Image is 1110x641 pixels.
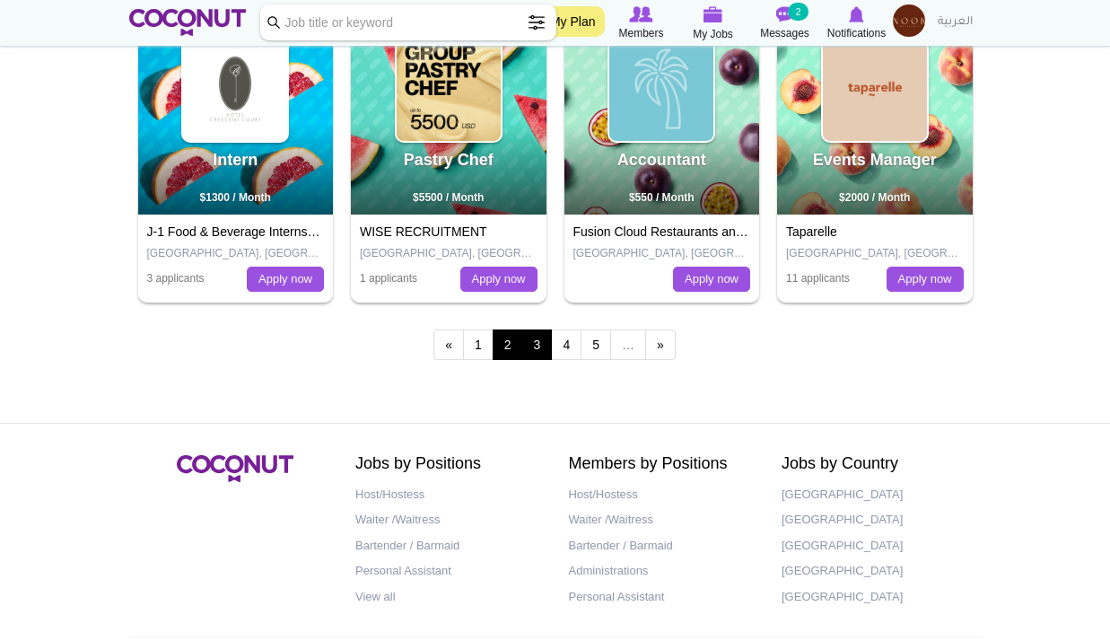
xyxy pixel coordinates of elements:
[813,151,937,169] a: Events Manager
[677,4,749,43] a: My Jobs My Jobs
[177,455,293,482] img: Coconut
[569,507,756,533] a: Waiter /Waitress
[569,482,756,508] a: Host/Hostess
[760,24,809,42] span: Messages
[355,584,542,610] a: View all
[610,329,646,360] span: …
[355,455,542,473] h2: Jobs by Positions
[786,224,837,239] a: Taparelle
[782,558,968,584] a: [GEOGRAPHIC_DATA]
[673,267,750,292] a: Apply now
[645,329,676,360] a: next ›
[782,455,968,473] h2: Jobs by Country
[147,272,205,285] span: 3 applicants
[460,267,538,292] a: Apply now
[782,584,968,610] a: [GEOGRAPHIC_DATA]
[493,329,523,360] span: 2
[618,24,663,42] span: Members
[839,191,910,204] span: $2000 / Month
[629,191,695,204] span: $550 / Month
[609,37,713,141] img: Fusion Cloud Restaurants and Catering Services LLC
[569,455,756,473] h2: Members by Positions
[782,482,968,508] a: [GEOGRAPHIC_DATA]
[569,558,756,584] a: Administrations
[617,151,706,169] a: Accountant
[749,4,821,42] a: Messages Messages 2
[929,4,982,40] a: العربية
[360,246,538,261] p: [GEOGRAPHIC_DATA], [GEOGRAPHIC_DATA]
[629,6,652,22] img: Browse Members
[788,3,808,21] small: 2
[573,224,872,239] a: Fusion Cloud Restaurants and Catering Services LLC
[433,329,464,360] a: ‹ previous
[849,6,864,22] img: Notifications
[704,6,723,22] img: My Jobs
[463,329,494,360] a: 1
[129,9,247,36] img: Home
[569,533,756,559] a: Bartender / Barmaid
[355,482,542,508] a: Host/Hostess
[887,267,964,292] a: Apply now
[693,25,733,43] span: My Jobs
[782,533,968,559] a: [GEOGRAPHIC_DATA]
[573,246,751,261] p: [GEOGRAPHIC_DATA], [GEOGRAPHIC_DATA]
[404,151,494,169] a: Pastry Chef
[776,6,794,22] img: Messages
[247,267,324,292] a: Apply now
[360,272,417,285] span: 1 applicants
[551,329,581,360] a: 4
[200,191,271,204] span: $1300 / Month
[541,6,605,37] a: My Plan
[260,4,556,40] input: Job title or keyword
[522,329,553,360] a: 3
[355,507,542,533] a: Waiter /Waitress
[827,24,886,42] span: Notifications
[355,558,542,584] a: Personal Assistant
[569,584,756,610] a: Personal Assistant
[581,329,611,360] a: 5
[413,191,484,204] span: $5500 / Month
[606,4,677,42] a: Browse Members Members
[147,246,325,261] p: [GEOGRAPHIC_DATA], [GEOGRAPHIC_DATA], [GEOGRAPHIC_DATA]
[213,151,258,169] a: Intern
[821,4,893,42] a: Notifications Notifications
[360,224,487,239] a: WISE RECRUITMENT
[786,246,964,261] p: [GEOGRAPHIC_DATA], [GEOGRAPHIC_DATA]
[355,533,542,559] a: Bartender / Barmaid
[147,224,476,239] a: J-1 Food & Beverage Internship with Crescent Court Dallas
[786,272,850,285] span: 11 applicants
[782,507,968,533] a: [GEOGRAPHIC_DATA]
